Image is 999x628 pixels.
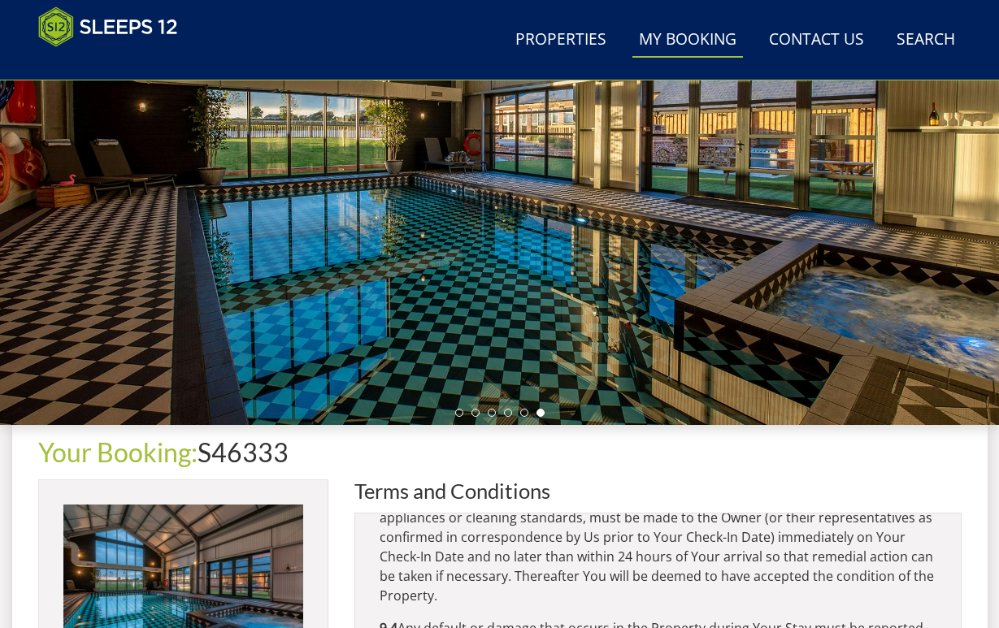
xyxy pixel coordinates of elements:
h2: Terms and Conditions [354,479,962,502]
img: Sleeps 12 [38,6,178,47]
a: Search [890,22,962,58]
a: Your Booking: [38,436,198,468]
a: Contact Us [762,22,871,58]
h1: S46333 [38,438,962,466]
iframe: Customer reviews powered by Trustpilot [30,57,201,71]
a: My Booking [632,22,743,58]
a: Properties [509,22,613,58]
p: Any complaints about the Property, including concerning any defects, broken appliances or cleanin... [380,488,936,605]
